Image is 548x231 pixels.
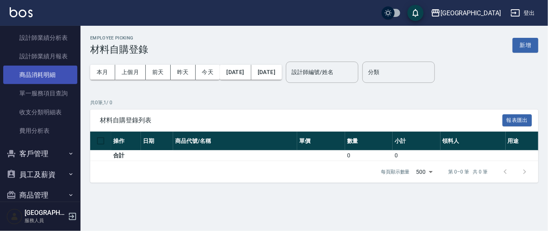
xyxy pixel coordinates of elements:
a: 收支分類明細表 [3,103,77,122]
div: [GEOGRAPHIC_DATA] [440,8,501,18]
a: 設計師業績分析表 [3,29,77,47]
p: 服務人員 [25,217,66,224]
button: 上個月 [115,65,146,80]
a: 商品消耗明細 [3,66,77,84]
button: 報表匯出 [503,114,532,127]
a: 費用分析表 [3,122,77,140]
th: 數量 [345,132,393,151]
td: 0 [393,151,440,161]
button: 登出 [507,6,538,21]
button: 今天 [196,65,220,80]
button: 昨天 [171,65,196,80]
button: [GEOGRAPHIC_DATA] [428,5,504,21]
a: 報表匯出 [503,116,532,124]
th: 操作 [111,132,141,151]
th: 單價 [297,132,345,151]
th: 領料人 [440,132,506,151]
th: 日期 [141,132,173,151]
button: save [407,5,424,21]
button: [DATE] [220,65,251,80]
td: 合計 [111,151,141,161]
h3: 材料自購登錄 [90,44,148,55]
h2: Employee Picking [90,35,148,41]
button: 商品管理 [3,185,77,206]
button: 員工及薪資 [3,164,77,185]
th: 商品代號/名稱 [173,132,297,151]
a: 新增 [513,41,538,49]
th: 小計 [393,132,440,151]
img: Logo [10,7,33,17]
div: 500 [413,161,436,183]
a: 單一服務項目查詢 [3,84,77,103]
button: 前天 [146,65,171,80]
p: 第 0–0 筆 共 0 筆 [449,168,488,175]
span: 材料自購登錄列表 [100,116,503,124]
p: 共 0 筆, 1 / 0 [90,99,538,106]
img: Person [6,208,23,225]
p: 每頁顯示數量 [381,168,410,175]
button: 新增 [513,38,538,53]
td: 0 [345,151,393,161]
button: 本月 [90,65,115,80]
h5: [GEOGRAPHIC_DATA] [25,209,66,217]
button: 客戶管理 [3,143,77,164]
button: [DATE] [251,65,282,80]
a: 設計師業績月報表 [3,47,77,66]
